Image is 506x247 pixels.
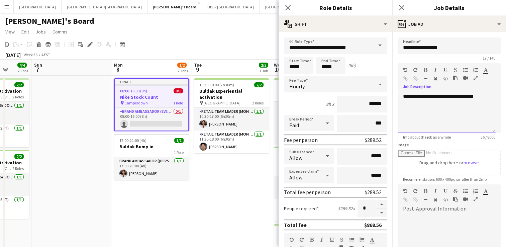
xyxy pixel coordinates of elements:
div: $289.52 x [338,205,355,212]
span: Mon [114,62,123,68]
button: Fullscreen [473,75,478,81]
button: Unordered List [463,188,468,194]
button: Clear Formatting [433,76,438,81]
span: 0/1 [174,88,183,93]
a: View [3,27,17,36]
span: 2 Roles [252,100,264,105]
app-job-card: 10:30-18:00 (7h30m)2/2Buldak Experiential activation [GEOGRAPHIC_DATA]2 RolesRETAIL Team Leader (... [274,147,349,222]
button: Ordered List [473,188,478,194]
button: Clear Formatting [433,197,438,202]
h3: Role Details [279,3,392,12]
button: Ordered List [473,67,478,73]
app-card-role: RETAIL Team Leader (Mon - Fri)1/111:30-18:00 (6h30m)[PERSON_NAME] [274,199,349,222]
div: $289.52 [365,189,382,195]
div: Job Ad [392,16,506,32]
button: Underline [443,188,448,194]
button: Unordered List [463,67,468,73]
h3: Levi's Event @ Jerry's Cafe [274,88,349,94]
div: (8h) [348,62,356,68]
span: 1/2 [177,63,187,68]
app-card-role: RETAIL Team Leader (Mon - Fri)1/110:30-17:00 (6h30m)[PERSON_NAME] [274,176,349,199]
button: Strikethrough [339,237,344,242]
a: Comms [50,27,70,36]
span: Week 36 [22,52,39,57]
h3: Job Details [392,3,506,12]
button: Insert video [463,75,468,81]
button: Text Color [483,188,488,194]
span: 2/2 [14,82,24,87]
button: Bold [423,188,428,194]
button: Italic [433,188,438,194]
h1: [PERSON_NAME]'s Board [5,16,94,26]
button: HTML Code [443,197,448,202]
button: Underline [443,67,448,73]
span: Allow [289,155,302,161]
div: 17:00-21:00 (4h)1/1Buldak Bump in1 RoleBrand Ambassador ([PERSON_NAME])1/117:00-21:00 (4h)[PERSON... [114,134,189,180]
button: [GEOGRAPHIC_DATA]/[GEOGRAPHIC_DATA] [62,0,147,13]
button: Insert video [463,196,468,202]
span: 1 Role [174,150,184,155]
span: Info about the job as a whole [398,135,456,140]
h3: Buldak Experiential activation [274,156,349,168]
span: 10 [273,66,283,73]
div: 10:30-18:00 (7h30m)2/2Buldak Experiential activation [GEOGRAPHIC_DATA]2 RolesRETAIL Team Leader (... [194,78,269,153]
a: Edit [19,27,32,36]
span: 8 [113,66,123,73]
span: 4/4 [17,63,27,68]
button: Bold [309,237,314,242]
h3: Youtube Brandcast 2025 [274,234,349,240]
app-job-card: 07:45-11:45 (4h)3/3Levi's Event @ Jerry's Cafe [PERSON_NAME]'s Cafe - [GEOGRAPHIC_DATA]1 RoleBran... [274,78,349,144]
div: [DATE] [5,52,21,58]
span: 08:00-16:00 (8h) [120,88,147,93]
span: 2 Roles [12,94,24,99]
span: Comms [53,29,68,35]
span: Sun [34,62,42,68]
button: Redo [413,188,418,194]
button: HTML Code [443,76,448,81]
div: Shift [279,16,392,32]
h3: Buldak Bump in [114,144,189,150]
span: 2/2 [254,82,264,87]
span: [GEOGRAPHIC_DATA] [204,100,240,105]
div: 2 Jobs [18,68,28,73]
div: 1 Job [259,68,268,73]
button: Ordered List [360,237,364,242]
span: Wed [274,62,283,68]
button: Horizontal Line [423,76,428,81]
button: Text Color [370,237,374,242]
div: 8h x [326,101,334,107]
button: Underline [329,237,334,242]
button: Paste as plain text [453,196,458,202]
button: Increase [376,200,387,209]
span: Tue [194,62,202,68]
div: Fee per person [284,137,318,143]
button: UBER [GEOGRAPHIC_DATA] [202,0,260,13]
span: 10:30-18:00 (7h30m) [199,82,234,87]
button: Decrease [376,209,387,217]
span: Recommendation: 600 x 400px, smaller than 2mb [398,177,492,182]
button: Redo [299,237,304,242]
app-card-role: Brand Ambassador (Evening)0/108:00-16:00 (8h) [115,108,188,131]
button: Bold [423,67,428,73]
button: Undo [403,67,408,73]
button: Horizontal Line [423,197,428,202]
app-card-role: RETAIL Team Leader (Mon - Fri)1/110:30-17:00 (6h30m)[PERSON_NAME] [194,108,269,131]
app-card-role: Brand Ambassador ([PERSON_NAME])1/117:00-21:00 (4h)[PERSON_NAME] [114,157,189,180]
app-card-role: Brand Ambassador ([PERSON_NAME])3/307:45-11:45 (4h)[PERSON_NAME][PERSON_NAME][PERSON_NAME] [274,102,349,144]
span: Edit [21,29,29,35]
button: Strikethrough [453,188,458,194]
button: [GEOGRAPHIC_DATA] [260,0,307,13]
span: Jobs [36,29,46,35]
div: Total fee per person [284,189,331,195]
h3: Nike Stock Count [115,94,188,100]
span: 36 / 8000 [475,135,501,140]
div: $868.56 [364,222,382,228]
span: 1/1 [174,138,184,143]
button: Text Color [483,67,488,73]
span: 17:00-21:00 (4h) [119,138,146,143]
span: 1 Role [173,100,183,105]
span: 7 [33,66,42,73]
div: AEST [41,52,50,57]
